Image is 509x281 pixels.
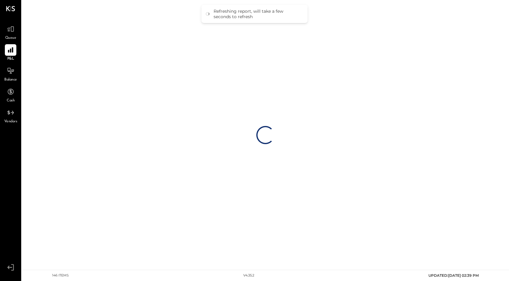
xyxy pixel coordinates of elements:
[0,86,21,104] a: Cash
[0,65,21,83] a: Balance
[0,107,21,124] a: Vendors
[52,273,69,278] div: 146 items
[428,273,479,278] span: UPDATED: [DATE] 02:39 PM
[0,44,21,62] a: P&L
[7,56,14,62] span: P&L
[4,119,17,124] span: Vendors
[4,77,17,83] span: Balance
[0,23,21,41] a: Queue
[214,8,301,19] div: Refreshing report, will take a few seconds to refresh
[243,273,254,278] div: v 4.35.2
[7,98,15,104] span: Cash
[5,35,16,41] span: Queue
